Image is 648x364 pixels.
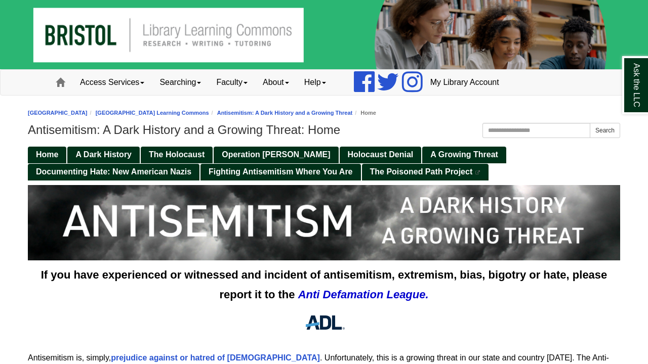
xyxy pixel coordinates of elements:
[41,268,607,301] span: If you have experienced or witnessed and incident of antisemitism, extremism, bias, bigotry or ha...
[36,150,58,159] span: Home
[348,150,414,159] span: Holocaust Denial
[200,164,360,180] a: Fighting Antisemitism Where You Are
[28,185,620,260] img: Antisemitism, a dark history, a growing threat
[141,147,213,163] a: The Holocaust
[149,150,205,159] span: The Holocaust
[255,70,297,95] a: About
[590,123,620,138] button: Search
[111,353,320,362] a: prejudice against or hatred of [DEMOGRAPHIC_DATA]
[362,164,489,180] a: The Poisoned Path Project
[209,167,352,176] span: Fighting Antisemitism Where You Are
[75,150,132,159] span: A Dark History
[36,167,191,176] span: Documenting Hate: New American Nazis
[28,146,620,180] div: Guide Pages
[370,167,473,176] span: The Poisoned Path Project
[300,309,348,336] img: ADL
[214,147,338,163] a: Operation [PERSON_NAME]
[222,150,330,159] span: Operation [PERSON_NAME]
[28,123,620,137] h1: Antisemitism: A Dark History and a Growing Threat: Home
[96,110,209,116] a: [GEOGRAPHIC_DATA] Learning Commons
[475,170,481,175] i: This link opens in a new window
[352,108,376,118] li: Home
[217,110,353,116] a: Antisemitism: A Dark History and a Growing Threat
[297,70,334,95] a: Help
[386,288,428,301] strong: League.
[430,150,498,159] span: A Growing Threat
[423,70,507,95] a: My Library Account
[28,147,66,163] a: Home
[209,70,255,95] a: Faculty
[298,288,384,301] i: Anti Defamation
[340,147,422,163] a: Holocaust Denial
[152,70,209,95] a: Searching
[422,147,506,163] a: A Growing Threat
[28,108,620,118] nav: breadcrumb
[67,147,140,163] a: A Dark History
[72,70,152,95] a: Access Services
[28,164,199,180] a: Documenting Hate: New American Nazis
[298,288,429,301] a: Anti Defamation League.
[28,110,88,116] a: [GEOGRAPHIC_DATA]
